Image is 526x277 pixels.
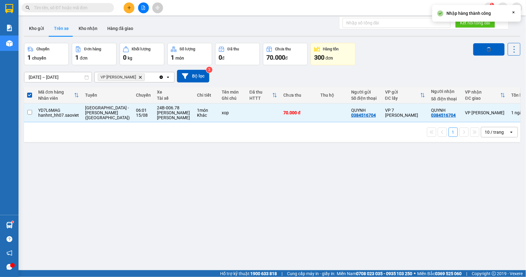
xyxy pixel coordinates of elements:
button: Hàng tồn300đơn [311,43,355,65]
span: plus [127,6,131,10]
input: Nhập số tổng đài [343,18,450,28]
div: 0384516704 [431,113,456,118]
svg: Delete [138,75,142,79]
div: 24B-006.78 [157,105,191,110]
div: YD7L6MAG [38,108,79,113]
span: VP Bảo Hà, close by backspace [98,73,145,81]
sup: 1 [490,3,494,7]
div: Số điện thoại [431,96,459,101]
th: Toggle SortBy [382,87,428,103]
button: loading Nhập hàng [473,43,505,56]
div: HTTT [249,96,272,101]
div: Chuyến [36,47,49,51]
span: notification [6,250,12,256]
input: Select a date range. [24,72,92,82]
span: message [6,264,12,270]
span: copyright [492,271,496,276]
span: search [26,6,30,10]
div: Khối lượng [132,47,151,51]
div: ĐC giao [465,96,500,101]
button: Kho nhận [74,21,102,36]
div: Đơn hàng [84,47,101,51]
span: đơn [80,56,88,61]
button: Hàng đã giao [102,21,138,36]
span: Miền Bắc [417,270,462,277]
div: QUYNH [431,108,459,113]
div: Tên món [222,90,243,94]
span: 300 [314,54,324,61]
div: Nhập hàng thành công [447,10,491,17]
span: Miền Nam [337,270,413,277]
span: chuyến [32,56,46,61]
div: VP [PERSON_NAME] [465,110,505,115]
div: VP nhận [465,90,500,94]
div: Hàng tồn [323,47,339,51]
input: Tìm tên, số ĐT hoặc mã đơn [34,4,107,11]
div: 70.000 đ [283,110,314,115]
div: 1 món [197,108,216,113]
div: [PERSON_NAME] [PERSON_NAME] [157,110,191,120]
div: Ghi chú [222,96,243,101]
span: Kết nối tổng đài [460,19,490,26]
button: Khối lượng0kg [120,43,164,65]
div: Đã thu [249,90,272,94]
div: 0384516704 [351,113,376,118]
div: Chưa thu [275,47,291,51]
div: Tài xế [157,96,191,101]
strong: 0708 023 035 - 0935 103 250 [356,271,413,276]
strong: 0369 525 060 [435,271,462,276]
div: Thu hộ [320,93,345,98]
button: Đơn hàng1đơn [72,43,117,65]
sup: 3 [206,67,212,73]
span: đơn [326,56,333,61]
div: Người gửi [351,90,379,94]
div: 10 / trang [485,129,504,135]
div: Chuyến [136,93,151,98]
div: xop [222,110,243,115]
div: Đã thu [228,47,239,51]
div: QUYNH [351,108,379,113]
button: Số lượng1món [167,43,212,65]
div: Khác [197,113,216,118]
img: warehouse-icon [6,222,13,229]
div: Chưa thu [283,93,314,98]
div: Xe [157,90,191,94]
strong: 1900 633 818 [250,271,277,276]
span: món [175,56,184,61]
span: 1 [27,54,31,61]
span: ngày [515,110,524,115]
div: 06:01 [136,108,151,113]
img: solution-icon [6,25,13,31]
span: file-add [141,6,146,10]
span: | [466,270,467,277]
span: 0 [123,54,126,61]
th: Toggle SortBy [462,87,508,103]
span: đ [285,56,288,61]
span: 70.000 [266,54,285,61]
div: hanhnt_hh07.saoviet [38,113,79,118]
button: Trên xe [49,21,74,36]
sup: 1 [12,221,14,223]
div: Người nhận [431,89,459,94]
span: question-circle [6,236,12,242]
button: Kho gửi [24,21,49,36]
div: VP gửi [385,90,420,94]
svg: Close [511,10,516,15]
button: Đã thu0đ [215,43,260,65]
svg: open [509,130,514,135]
th: Toggle SortBy [35,87,82,103]
span: kg [128,56,132,61]
span: Hỗ trợ kỹ thuật: [220,270,277,277]
div: Mã đơn hàng [38,90,74,94]
div: Số điện thoại [351,96,379,101]
button: Chuyến1chuyến [24,43,69,65]
div: Nhân viên [38,96,74,101]
button: Bộ lọc [177,70,209,82]
button: file-add [138,2,149,13]
th: Toggle SortBy [246,87,280,103]
svg: open [166,75,171,80]
span: phitt_bvbh.saoviet [434,4,484,11]
button: 1 [449,128,458,137]
svg: Clear all [159,75,164,80]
